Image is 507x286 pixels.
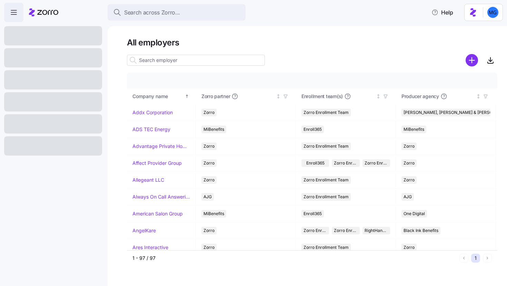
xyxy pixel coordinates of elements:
[304,109,349,116] span: Zorro Enrollment Team
[108,4,246,21] button: Search across Zorro...
[132,227,156,234] a: AngelKare
[306,159,325,167] span: Enroll365
[203,244,215,251] span: Zorro
[426,6,459,19] button: Help
[124,8,180,17] span: Search across Zorro...
[304,193,349,201] span: Zorro Enrollment Team
[132,160,182,167] a: Affect Provider Group
[304,176,349,184] span: Zorro Enrollment Team
[203,126,224,133] span: MiBenefits
[365,159,388,167] span: Zorro Enrollment Experts
[132,93,183,100] div: Company name
[203,142,215,150] span: Zorro
[127,37,497,48] h1: All employers
[487,7,498,18] img: 61c362f0e1d336c60eacb74ec9823875
[471,254,480,263] button: 1
[132,109,173,116] a: Addx Corporation
[203,159,215,167] span: Zorro
[404,227,438,234] span: Black Ink Benefits
[404,176,415,184] span: Zorro
[304,126,322,133] span: Enroll365
[396,88,496,104] th: Producer agencyNot sorted
[404,126,424,133] span: MiBenefits
[132,177,164,183] a: Allegeant LLC
[483,254,492,263] button: Next page
[276,94,281,99] div: Not sorted
[127,88,196,104] th: Company nameSorted ascending
[203,176,215,184] span: Zorro
[304,227,327,234] span: Zorro Enrollment Team
[203,227,215,234] span: Zorro
[404,142,415,150] span: Zorro
[132,210,183,217] a: American Salon Group
[401,93,439,100] span: Producer agency
[404,159,415,167] span: Zorro
[376,94,381,99] div: Not sorted
[476,94,481,99] div: Not sorted
[196,88,296,104] th: Zorro partnerNot sorted
[132,126,170,133] a: ADS TEC Energy
[132,193,190,200] a: Always On Call Answering Service
[185,94,189,99] div: Sorted ascending
[132,255,457,262] div: 1 - 97 / 97
[404,210,425,218] span: One Digital
[404,244,415,251] span: Zorro
[203,193,212,201] span: AJG
[127,55,265,66] input: Search employer
[304,142,349,150] span: Zorro Enrollment Team
[431,8,453,17] span: Help
[132,143,190,150] a: Advantage Private Home Care
[296,88,396,104] th: Enrollment team(s)Not sorted
[304,244,349,251] span: Zorro Enrollment Team
[365,227,388,234] span: RightHandMan Financial
[404,193,412,201] span: AJG
[459,254,468,263] button: Previous page
[304,210,322,218] span: Enroll365
[203,109,215,116] span: Zorro
[301,93,343,100] span: Enrollment team(s)
[203,210,224,218] span: MiBenefits
[466,54,478,66] svg: add icon
[334,227,357,234] span: Zorro Enrollment Experts
[334,159,357,167] span: Zorro Enrollment Team
[201,93,230,100] span: Zorro partner
[132,244,168,251] a: Ares Interactive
